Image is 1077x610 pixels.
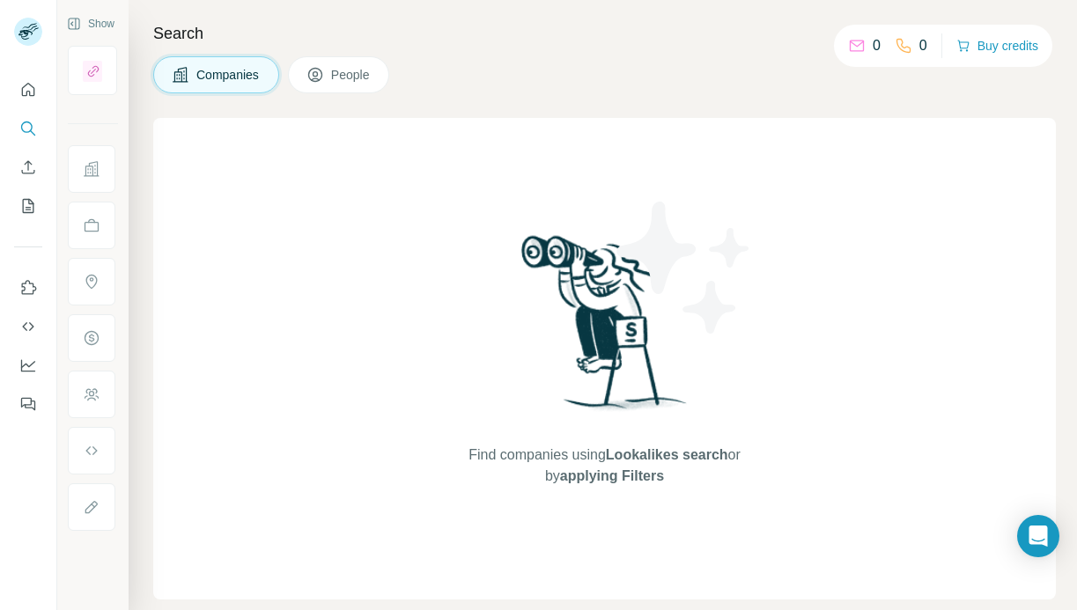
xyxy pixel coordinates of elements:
[463,445,745,487] span: Find companies using or by
[606,447,728,462] span: Lookalikes search
[14,388,42,420] button: Feedback
[14,151,42,183] button: Enrich CSV
[55,11,127,37] button: Show
[153,21,1056,46] h4: Search
[1017,515,1059,557] div: Open Intercom Messenger
[331,66,372,84] span: People
[14,190,42,222] button: My lists
[14,311,42,342] button: Use Surfe API
[560,468,664,483] span: applying Filters
[605,188,763,347] img: Surfe Illustration - Stars
[873,35,881,56] p: 0
[14,74,42,106] button: Quick start
[956,33,1038,58] button: Buy credits
[14,349,42,381] button: Dashboard
[196,66,261,84] span: Companies
[14,272,42,304] button: Use Surfe on LinkedIn
[513,231,697,427] img: Surfe Illustration - Woman searching with binoculars
[919,35,927,56] p: 0
[14,113,42,144] button: Search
